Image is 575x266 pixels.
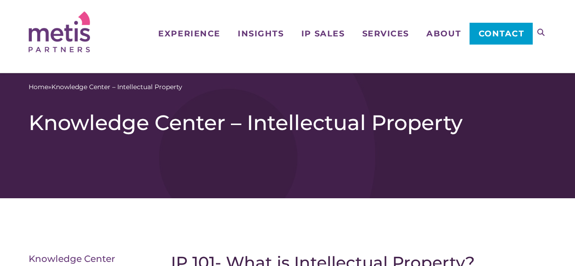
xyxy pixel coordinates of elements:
[29,82,48,92] a: Home
[158,30,220,38] span: Experience
[479,30,525,38] span: Contact
[301,30,345,38] span: IP Sales
[51,82,182,92] span: Knowledge Center – Intellectual Property
[426,30,461,38] span: About
[29,253,115,264] a: Knowledge Center
[238,30,284,38] span: Insights
[29,110,546,136] h1: Knowledge Center – Intellectual Property
[29,82,182,92] span: »
[362,30,409,38] span: Services
[470,23,533,45] a: Contact
[29,11,90,52] img: Metis Partners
